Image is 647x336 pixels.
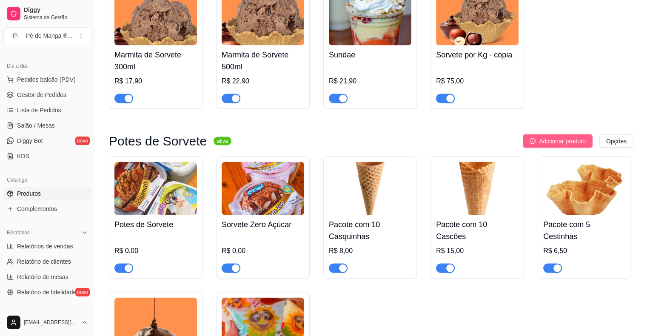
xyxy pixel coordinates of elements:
[3,270,91,284] a: Relatório de mesas
[24,14,88,21] span: Sistema de Gestão
[17,121,55,130] span: Salão / Mesas
[3,88,91,102] a: Gestor de Pedidos
[3,187,91,200] a: Produtos
[114,48,197,72] h4: Marmita de Sorvete 300ml
[3,285,91,299] a: Relatório de fidelidadenovo
[329,76,411,86] div: R$ 21,90
[114,245,197,256] div: R$ 0,00
[436,218,519,242] h4: Pacote com 10 Cascões
[436,245,519,256] div: R$ 15,00
[436,48,519,60] h4: Sorvete por Kg - cópia
[222,162,304,215] img: product-image
[114,162,197,215] img: product-image
[222,245,304,256] div: R$ 0,00
[3,149,91,163] a: KDS
[3,103,91,117] a: Lista de Pedidos
[114,76,197,86] div: R$ 17,90
[599,134,633,148] button: Opções
[17,205,57,213] span: Complementos
[3,202,91,216] a: Complementos
[222,218,304,230] h4: Sorvete Zero Açúcar
[17,91,66,99] span: Gestor de Pedidos
[3,73,91,86] button: Pedidos balcão (PDV)
[3,3,91,24] a: DiggySistema de Gestão
[17,106,61,114] span: Lista de Pedidos
[24,6,88,14] span: Diggy
[606,136,627,145] span: Opções
[222,48,304,72] h4: Marmita de Sorvete 500ml
[530,138,536,144] span: plus-circle
[17,288,76,296] span: Relatório de fidelidade
[329,162,411,215] img: product-image
[222,76,304,86] div: R$ 22,90
[17,273,68,281] span: Relatório de mesas
[436,162,519,215] img: product-image
[3,312,91,333] button: [EMAIL_ADDRESS][DOMAIN_NAME]
[539,136,586,145] span: Adicionar produto
[24,319,78,326] span: [EMAIL_ADDRESS][DOMAIN_NAME]
[17,242,73,251] span: Relatórios de vendas
[7,229,30,236] span: Relatórios
[17,189,41,198] span: Produtos
[523,134,593,148] button: Adicionar produto
[3,255,91,268] a: Relatório de clientes
[329,245,411,256] div: R$ 8,00
[3,134,91,148] a: Diggy Botnovo
[26,31,72,40] div: Pé de Manga ® ...
[11,31,19,40] span: P
[3,27,91,44] button: Select a team
[17,152,29,160] span: KDS
[436,76,519,86] div: R$ 75,00
[543,245,626,256] div: R$ 6,50
[3,119,91,132] a: Salão / Mesas
[17,137,43,145] span: Diggy Bot
[214,137,231,145] sup: ativa
[329,218,411,242] h4: Pacote com 10 Casquinhas
[109,136,207,146] h3: Potes de Sorvete
[3,173,91,187] div: Catálogo
[543,218,626,242] h4: Pacote com 5 Cestinhas
[3,239,91,253] a: Relatórios de vendas
[17,257,71,266] span: Relatório de clientes
[114,218,197,230] h4: Potes de Sorvete
[17,75,76,84] span: Pedidos balcão (PDV)
[3,59,91,73] div: Dia a dia
[329,48,411,60] h4: Sundae
[543,162,626,215] img: product-image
